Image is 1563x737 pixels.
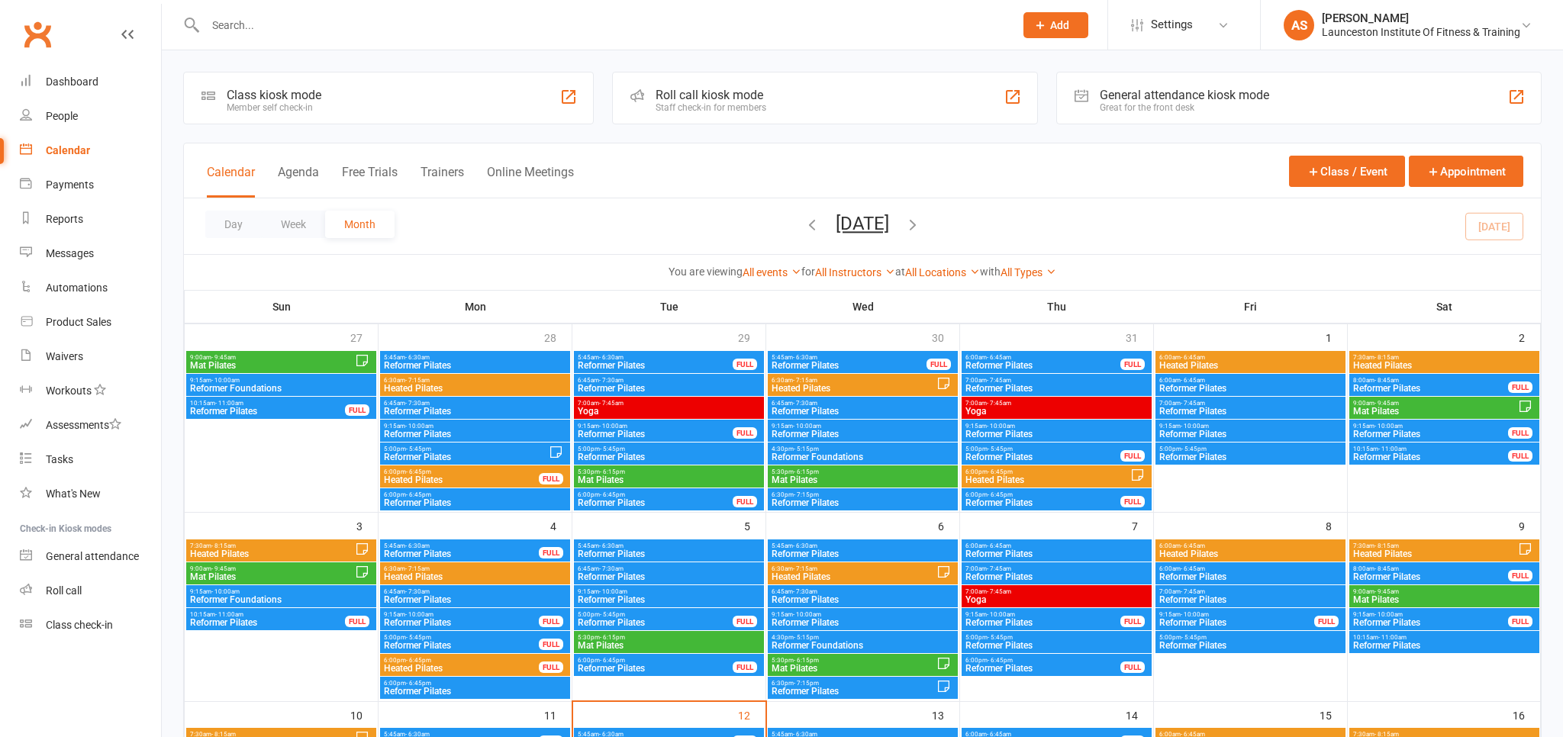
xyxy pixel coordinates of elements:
[350,324,378,349] div: 27
[421,165,464,198] button: Trainers
[215,611,243,618] span: - 11:00am
[383,407,567,416] span: Reformer Pilates
[20,477,161,511] a: What's New
[1352,588,1536,595] span: 9:00am
[383,361,567,370] span: Reformer Pilates
[1519,513,1540,538] div: 9
[771,400,955,407] span: 6:45am
[189,595,373,604] span: Reformer Foundations
[965,446,1121,452] span: 5:00pm
[965,430,1149,439] span: Reformer Pilates
[185,291,379,323] th: Sun
[1289,156,1405,187] button: Class / Event
[189,549,355,558] span: Heated Pilates
[771,377,936,384] span: 6:30am
[743,266,801,278] a: All events
[1120,496,1145,507] div: FULL
[1120,359,1145,370] div: FULL
[406,446,431,452] span: - 5:45pm
[205,211,262,238] button: Day
[46,453,73,465] div: Tasks
[383,542,540,549] span: 5:45am
[383,384,567,393] span: Heated Pilates
[46,419,121,431] div: Assessments
[383,595,567,604] span: Reformer Pilates
[1159,361,1342,370] span: Heated Pilates
[383,565,567,572] span: 6:30am
[1023,12,1088,38] button: Add
[771,475,955,484] span: Mat Pilates
[1374,588,1399,595] span: - 9:45am
[965,491,1121,498] span: 6:00pm
[988,491,1013,498] span: - 6:45pm
[20,134,161,168] a: Calendar
[1050,19,1069,31] span: Add
[987,588,1011,595] span: - 7:45am
[794,446,819,452] span: - 5:15pm
[383,498,567,507] span: Reformer Pilates
[793,588,817,595] span: - 7:30am
[189,542,355,549] span: 7:30am
[577,611,733,618] span: 5:00pm
[577,498,733,507] span: Reformer Pilates
[793,565,817,572] span: - 7:15am
[1159,407,1342,416] span: Reformer Pilates
[383,491,567,498] span: 6:00pm
[383,400,567,407] span: 6:45am
[599,354,624,361] span: - 6:30am
[383,475,540,484] span: Heated Pilates
[383,452,549,462] span: Reformer Pilates
[1519,324,1540,349] div: 2
[771,491,955,498] span: 6:30pm
[965,452,1121,462] span: Reformer Pilates
[201,14,1004,36] input: Search...
[379,291,572,323] th: Mon
[1159,452,1342,462] span: Reformer Pilates
[965,611,1121,618] span: 9:15am
[189,400,346,407] span: 10:15am
[227,88,321,102] div: Class kiosk mode
[1352,542,1518,549] span: 7:30am
[771,572,936,581] span: Heated Pilates
[744,513,765,538] div: 5
[771,595,955,604] span: Reformer Pilates
[20,65,161,99] a: Dashboard
[1322,25,1520,39] div: Launceston Institute Of Fitness & Training
[1120,450,1145,462] div: FULL
[20,237,161,271] a: Messages
[405,565,430,572] span: - 7:15am
[600,468,625,475] span: - 6:15pm
[1159,430,1342,439] span: Reformer Pilates
[46,282,108,294] div: Automations
[577,430,733,439] span: Reformer Pilates
[771,407,955,416] span: Reformer Pilates
[577,423,733,430] span: 9:15am
[1151,8,1193,42] span: Settings
[577,361,733,370] span: Reformer Pilates
[1181,565,1205,572] span: - 6:45am
[965,400,1149,407] span: 7:00am
[1181,542,1205,549] span: - 6:45am
[965,572,1149,581] span: Reformer Pilates
[965,377,1149,384] span: 7:00am
[1322,11,1520,25] div: [PERSON_NAME]
[1508,381,1532,393] div: FULL
[189,611,346,618] span: 10:15am
[577,354,733,361] span: 5:45am
[20,374,161,408] a: Workouts
[20,168,161,202] a: Payments
[20,99,161,134] a: People
[965,542,1149,549] span: 6:00am
[278,165,319,198] button: Agenda
[600,446,625,452] span: - 5:45pm
[383,423,567,430] span: 9:15am
[1508,427,1532,439] div: FULL
[189,384,373,393] span: Reformer Foundations
[577,468,761,475] span: 5:30pm
[189,588,373,595] span: 9:15am
[960,291,1154,323] th: Thu
[46,213,83,225] div: Reports
[1181,611,1209,618] span: - 10:00am
[766,291,960,323] th: Wed
[1352,611,1509,618] span: 9:15am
